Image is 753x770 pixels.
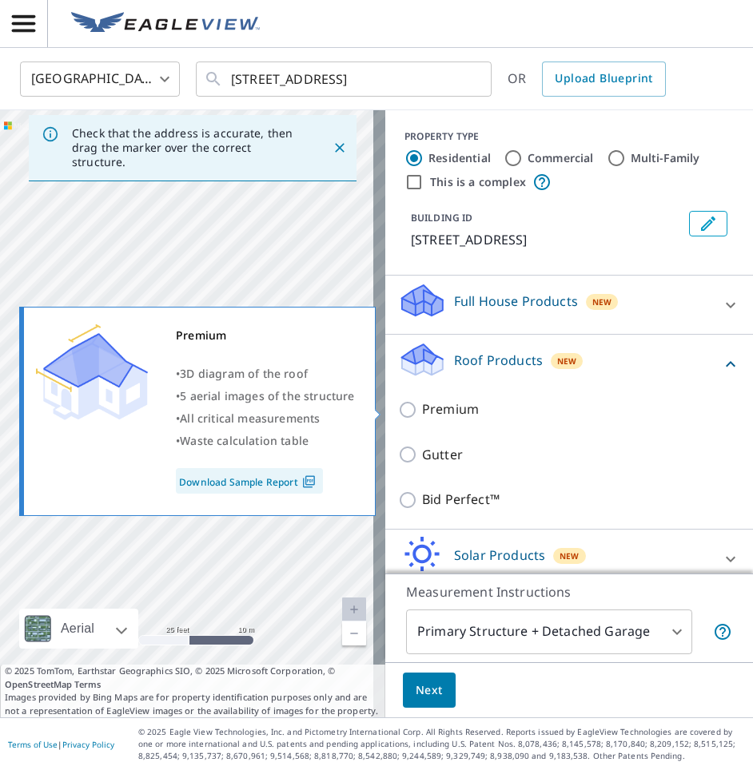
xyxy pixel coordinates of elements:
[298,474,320,489] img: Pdf Icon
[422,399,479,419] p: Premium
[176,430,355,452] div: •
[176,385,355,407] div: •
[19,609,138,649] div: Aerial
[406,582,732,601] p: Measurement Instructions
[56,609,99,649] div: Aerial
[689,211,727,236] button: Edit building 1
[428,150,491,166] label: Residential
[542,62,665,97] a: Upload Blueprint
[398,282,740,327] div: Full House ProductsNew
[555,69,652,89] span: Upload Blueprint
[176,363,355,385] div: •
[5,678,72,690] a: OpenStreetMap
[62,739,114,750] a: Privacy Policy
[422,445,463,465] p: Gutter
[560,550,580,562] span: New
[416,681,443,701] span: Next
[454,546,545,565] p: Solar Products
[406,609,692,654] div: Primary Structure + Detached Garage
[62,2,269,46] a: EV Logo
[5,665,380,691] span: © 2025 TomTom, Earthstar Geographics SIO, © 2025 Microsoft Corporation, ©
[398,536,740,581] div: Solar ProductsNew
[454,292,578,311] p: Full House Products
[71,12,260,36] img: EV Logo
[72,126,304,169] p: Check that the address is accurate, then drag the marker over the correct structure.
[329,137,350,158] button: Close
[8,739,58,750] a: Terms of Use
[342,621,366,645] a: Current Level 20, Zoom Out
[8,740,114,749] p: |
[411,230,683,249] p: [STREET_ADDRESS]
[180,388,354,403] span: 5 aerial images of the structure
[74,678,101,690] a: Terms
[180,433,309,448] span: Waste calculation table
[138,726,745,762] p: © 2025 Eagle View Technologies, Inc. and Pictometry International Corp. All Rights Reserved. Repo...
[557,355,577,367] span: New
[176,407,355,430] div: •
[592,296,612,308] span: New
[398,341,740,387] div: Roof ProductsNew
[176,324,355,347] div: Premium
[713,622,732,641] span: Your report will include the primary structure and a detached garage if one exists.
[180,411,320,426] span: All critical measurements
[404,129,734,144] div: PROPERTY TYPE
[631,150,700,166] label: Multi-Family
[342,597,366,621] a: Current Level 20, Zoom In Disabled
[231,57,459,101] input: Search by address or latitude-longitude
[430,174,526,190] label: This is a complex
[411,211,472,224] p: BUILDING ID
[454,351,543,370] p: Roof Products
[36,324,148,420] img: Premium
[180,366,308,381] span: 3D diagram of the roof
[508,62,666,97] div: OR
[20,57,180,101] div: [GEOGRAPHIC_DATA]
[528,150,594,166] label: Commercial
[176,468,323,494] a: Download Sample Report
[403,673,456,708] button: Next
[422,490,500,510] p: Bid Perfect™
